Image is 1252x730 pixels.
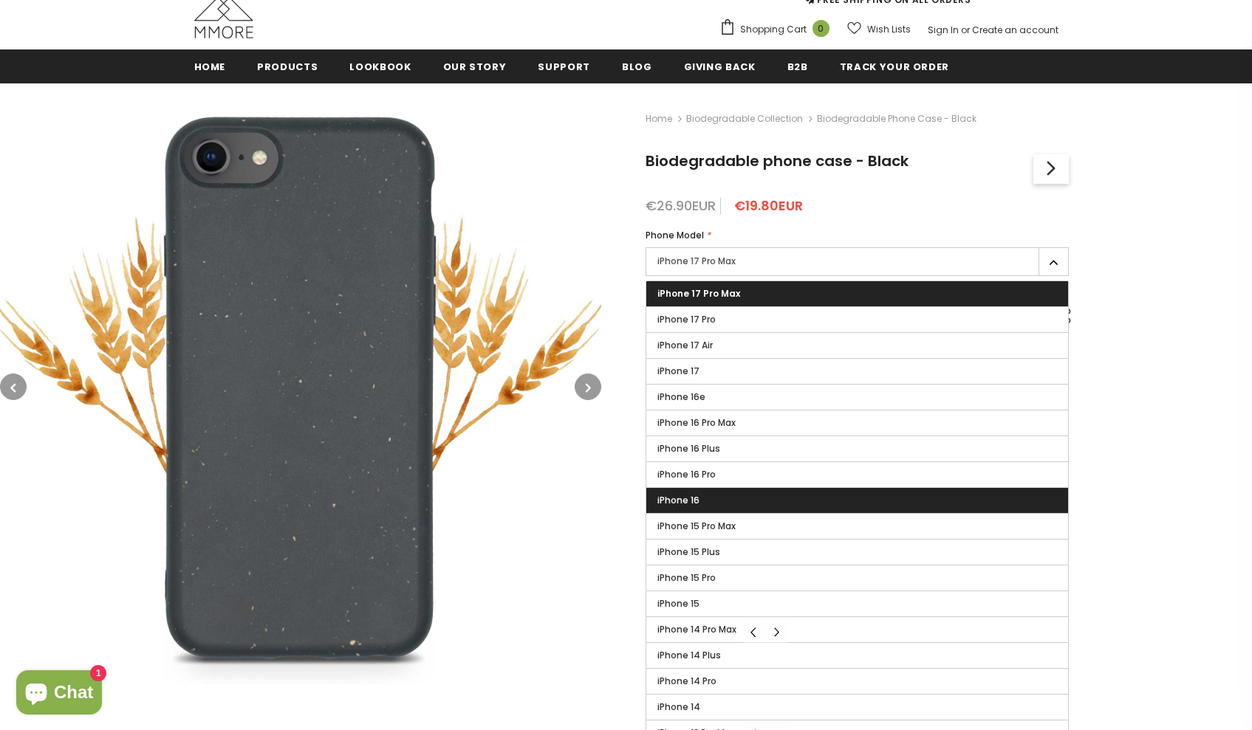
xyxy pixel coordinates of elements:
span: Track your order [840,60,949,74]
a: B2B [787,49,808,83]
span: Our Story [443,60,507,74]
span: Biodegradable phone case - Black [646,151,909,171]
span: iPhone 14 Pro Max [657,623,736,636]
span: Phone Model [646,229,704,241]
span: Lookbook [349,60,411,74]
span: iPhone 17 [657,365,699,377]
span: iPhone 16 Pro [657,468,716,481]
a: Shopping Cart 0 [719,18,837,41]
a: Our Story [443,49,507,83]
span: iPhone 15 Pro Max [657,520,736,532]
a: Create an account [972,24,1058,36]
span: Products [257,60,318,74]
a: Biodegradable Collection [686,112,803,125]
a: support [538,49,590,83]
span: iPhone 16 Plus [657,442,720,455]
a: Products [257,49,318,83]
span: Giving back [684,60,756,74]
span: Shopping Cart [740,22,807,37]
span: iPhone 14 [657,700,700,713]
span: support [538,60,590,74]
span: iPhone 15 Pro [657,571,716,584]
a: Wish Lists [847,16,911,42]
span: or [961,24,970,36]
span: 0 [813,20,829,37]
span: iPhone 16 Pro Max [657,416,736,429]
span: Home [194,60,226,74]
label: iPhone 17 Pro Max [646,247,1070,276]
span: iPhone 16 [657,494,699,506]
span: iPhone 15 [657,597,699,610]
a: Home [646,110,672,128]
span: Biodegradable phone case - Black [817,110,976,128]
span: iPhone 14 Pro [657,675,716,687]
a: Sign In [928,24,959,36]
span: Wish Lists [867,22,911,37]
span: iPhone 15 Plus [657,545,720,558]
span: €26.90EUR [646,196,716,215]
span: iPhone 16e [657,390,705,403]
inbox-online-store-chat: Shopify online store chat [12,670,106,718]
a: Home [194,49,226,83]
span: Blog [622,60,652,74]
span: iPhone 14 Plus [657,649,721,661]
span: iPhone 17 Pro Max [657,287,740,300]
a: Track your order [840,49,949,83]
a: Lookbook [349,49,411,83]
span: iPhone 17 Pro [657,313,716,326]
a: Blog [622,49,652,83]
span: €19.80EUR [734,196,803,215]
span: B2B [787,60,808,74]
span: iPhone 17 Air [657,339,713,351]
a: Giving back [684,49,756,83]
